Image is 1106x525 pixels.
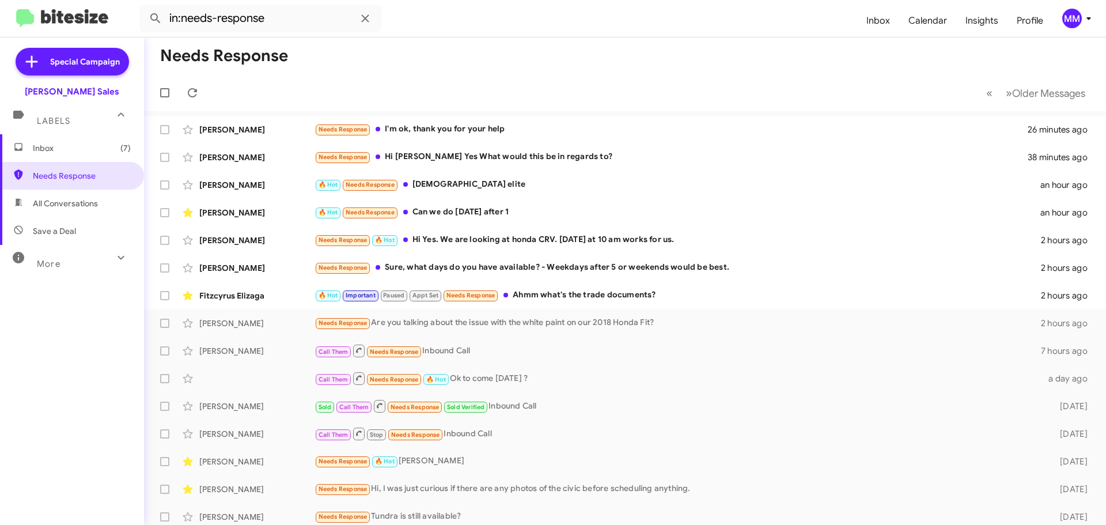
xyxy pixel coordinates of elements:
[319,458,368,465] span: Needs Response
[1041,401,1097,412] div: [DATE]
[199,401,315,412] div: [PERSON_NAME]
[446,292,495,299] span: Needs Response
[1041,262,1097,274] div: 2 hours ago
[315,233,1041,247] div: Hi Yes. We are looking at honda CRV. [DATE] at 10 am works for us.
[315,261,1041,274] div: Sure, what days do you have available? - Weekdays after 5 or weekends would be best.
[1040,207,1097,218] div: an hour ago
[346,209,395,216] span: Needs Response
[33,225,76,237] span: Save a Deal
[1062,9,1082,28] div: MM
[319,319,368,327] span: Needs Response
[319,126,368,133] span: Needs Response
[315,289,1041,302] div: Ahmm what's the trade documents?
[319,376,349,383] span: Call Them
[199,456,315,467] div: [PERSON_NAME]
[315,426,1041,441] div: Inbound Call
[199,207,315,218] div: [PERSON_NAME]
[16,48,129,75] a: Special Campaign
[1041,235,1097,246] div: 2 hours ago
[391,403,440,411] span: Needs Response
[1012,87,1085,100] span: Older Messages
[1007,4,1052,37] a: Profile
[319,209,338,216] span: 🔥 Hot
[1041,290,1097,301] div: 2 hours ago
[199,235,315,246] div: [PERSON_NAME]
[980,81,1092,105] nav: Page navigation example
[1041,484,1097,495] div: [DATE]
[857,4,899,37] a: Inbox
[315,178,1040,191] div: [DEMOGRAPHIC_DATA] elite
[199,152,315,163] div: [PERSON_NAME]
[999,81,1092,105] button: Next
[986,86,993,100] span: «
[33,142,131,154] span: Inbox
[383,292,404,299] span: Paused
[319,264,368,271] span: Needs Response
[120,142,131,154] span: (7)
[315,482,1041,496] div: Hi, I was just curious if there are any photos of the civic before scheduling anything.
[979,81,999,105] button: Previous
[315,150,1028,164] div: Hi [PERSON_NAME] Yes What would this be in regards to?
[33,198,98,209] span: All Conversations
[375,458,395,465] span: 🔥 Hot
[447,403,485,411] span: Sold Verified
[346,292,376,299] span: Important
[199,484,315,495] div: [PERSON_NAME]
[33,170,131,182] span: Needs Response
[315,371,1041,386] div: Ok to come [DATE] ?
[1052,9,1093,28] button: MM
[37,116,70,126] span: Labels
[346,181,395,188] span: Needs Response
[375,236,395,244] span: 🔥 Hot
[319,181,338,188] span: 🔥 Hot
[315,510,1041,523] div: Tundra is still available?
[315,455,1041,468] div: [PERSON_NAME]
[319,153,368,161] span: Needs Response
[412,292,439,299] span: Appt Set
[199,179,315,191] div: [PERSON_NAME]
[25,86,119,97] div: [PERSON_NAME] Sales
[319,513,368,520] span: Needs Response
[139,5,381,32] input: Search
[315,316,1041,330] div: Are you talking about the issue with the white paint on our 2018 Honda Fit?
[370,431,384,439] span: Stop
[319,431,349,439] span: Call Them
[199,345,315,357] div: [PERSON_NAME]
[1041,318,1097,329] div: 2 hours ago
[199,124,315,135] div: [PERSON_NAME]
[319,403,332,411] span: Sold
[370,376,419,383] span: Needs Response
[426,376,446,383] span: 🔥 Hot
[1041,456,1097,467] div: [DATE]
[391,431,440,439] span: Needs Response
[319,348,349,356] span: Call Them
[1040,179,1097,191] div: an hour ago
[160,47,288,65] h1: Needs Response
[199,318,315,329] div: [PERSON_NAME]
[315,206,1040,219] div: Can we do [DATE] after 1
[1041,428,1097,440] div: [DATE]
[37,259,60,269] span: More
[199,262,315,274] div: [PERSON_NAME]
[1041,511,1097,523] div: [DATE]
[899,4,956,37] a: Calendar
[315,399,1041,413] div: Inbound Call
[319,292,338,299] span: 🔥 Hot
[199,511,315,523] div: [PERSON_NAME]
[315,123,1028,136] div: I'm ok, thank you for your help
[1028,124,1097,135] div: 26 minutes ago
[199,428,315,440] div: [PERSON_NAME]
[370,348,419,356] span: Needs Response
[1006,86,1012,100] span: »
[1041,345,1097,357] div: 7 hours ago
[50,56,120,67] span: Special Campaign
[199,290,315,301] div: Fitzcyrus Elizaga
[315,343,1041,358] div: Inbound Call
[1028,152,1097,163] div: 38 minutes ago
[956,4,1007,37] a: Insights
[319,485,368,493] span: Needs Response
[339,403,369,411] span: Call Them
